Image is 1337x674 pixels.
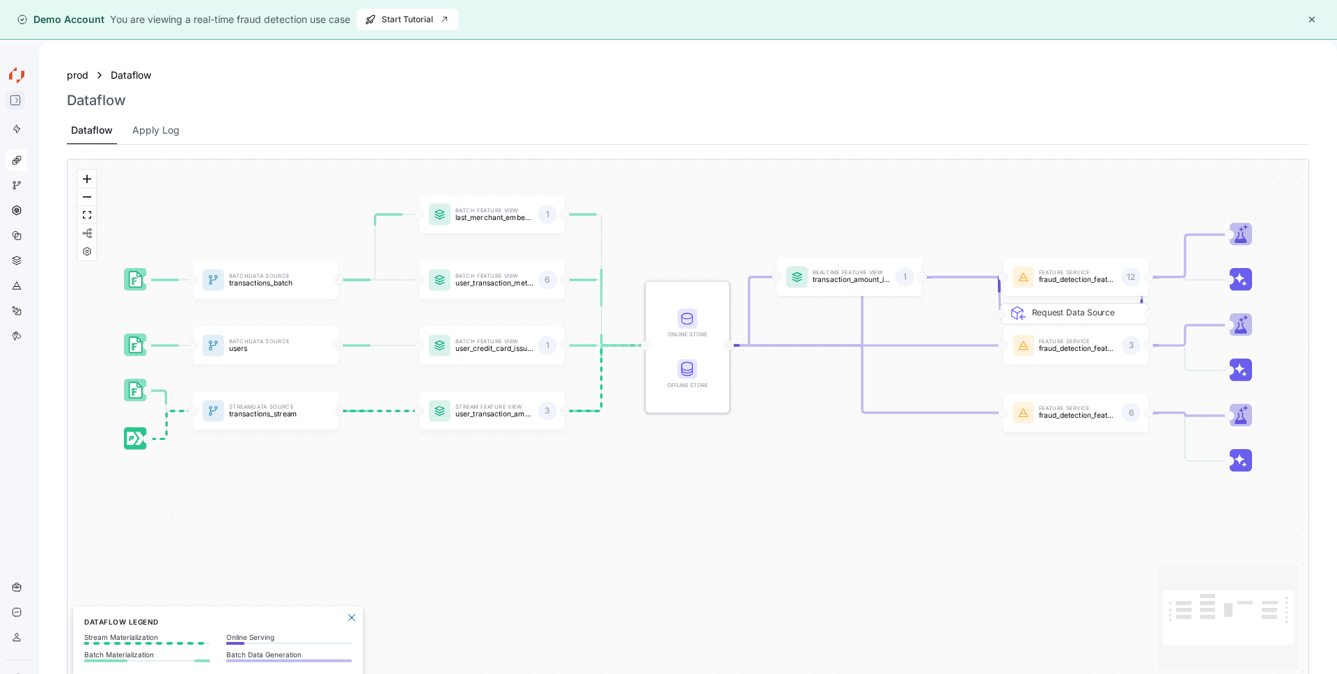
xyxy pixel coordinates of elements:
a: Batch Feature Viewuser_credit_card_issuer1 [419,327,565,365]
g: Edge from STORE to featureService:fraud_detection_feature_service:v2 [724,277,1000,345]
h3: Dataflow [67,92,126,109]
p: Batch Feature View [455,208,533,213]
p: Stream Materialization [84,633,210,641]
p: user_credit_card_issuer [455,345,533,352]
a: Batch Feature Viewuser_transaction_metrics6 [419,261,565,299]
div: 1 [538,336,556,355]
g: Edge from dataSource:transactions_batch to featureView:last_merchant_embedding [334,214,416,280]
div: 1 [538,205,556,224]
div: 6 [1122,403,1141,422]
a: StreamData Sourcetransactions_stream [193,392,338,430]
button: fit view [78,206,96,224]
div: Apply Log [132,123,180,138]
g: Edge from REQ_featureService:fraud_detection_feature_service:v2 to featureService:fraud_detection... [999,277,1000,315]
div: Request Data Source [1032,306,1139,400]
g: Edge from featureService:fraud_detection_feature_service to Trainer_featureService:fraud_detectio... [1143,413,1226,416]
p: Batch Feature View [455,339,533,344]
a: Batch Feature Viewlast_merchant_embedding1 [419,196,565,234]
div: You are viewing a real-time fraud detection use case [110,12,350,27]
p: transaction_amount_is_higher_than_average [813,276,891,283]
g: Edge from featureView:last_merchant_embedding to STORE [560,214,643,345]
div: Request Data Source [1018,265,1167,287]
div: Demo Account [17,13,104,26]
div: 6 [538,271,556,290]
p: Batch Data Source [229,274,307,279]
div: Online Store [664,330,711,339]
g: Edge from dataSource:transactions_stream_batch_source to dataSource:transactions_stream [142,391,190,412]
div: 3 [538,402,556,421]
p: Realtime Feature View [813,271,891,276]
a: Stream Feature Viewuser_transaction_amount_totals3 [419,392,565,430]
p: Batch Materialization [84,650,210,659]
p: user_transaction_metrics [455,279,533,286]
p: Online Serving [226,633,352,641]
g: Edge from featureView:user_transaction_amount_totals to STORE [560,345,643,411]
g: Edge from featureService:fraud_detection_feature_service to Inference_featureService:fraud_detect... [1143,413,1226,461]
div: React Flow controls [78,170,96,260]
div: Offline Store [664,381,711,390]
button: zoom in [78,170,96,188]
p: transactions_batch [229,279,307,286]
p: Batch Data Source [229,339,307,344]
p: last_merchant_embedding [455,213,533,221]
h6: Dataflow Legend [84,616,352,627]
p: Stream Data Source [229,405,307,409]
p: fraud_detection_feature_service [1039,412,1117,419]
g: Edge from featureService:fraud_detection_feature_service:v2 to Inference_featureService:fraud_det... [1143,277,1226,280]
a: prod [67,68,88,83]
p: Batch Data Generation [226,650,352,659]
a: Feature Servicefraud_detection_feature_service_streaming3 [1003,327,1148,365]
button: Close Legend Panel [343,609,360,626]
div: Online Store [664,308,711,339]
div: Dataflow [71,123,113,138]
p: user_transaction_amount_totals [455,410,533,418]
span: Start Tutorial [365,9,450,30]
p: transactions_stream [229,410,307,418]
p: users [229,345,307,352]
p: Feature Service [1039,407,1117,412]
p: Stream Feature View [455,405,533,409]
a: BatchData Sourcetransactions_batch [193,261,338,299]
g: Edge from dataSource:transactions_stream_stream_source to dataSource:transactions_stream [143,412,190,439]
button: Start Tutorial [356,8,459,31]
a: BatchData Sourceusers [193,327,338,365]
p: Batch Feature View [455,274,533,279]
a: Realtime Feature Viewtransaction_amount_is_higher_than_average1 [776,258,922,297]
a: Dataflow [111,68,159,83]
div: 1 [896,267,914,286]
g: Edge from STORE to featureView:transaction_amount_is_higher_than_average [724,277,774,345]
a: Feature Servicefraud_detection_feature_service6 [1003,394,1148,432]
a: Feature Servicefraud_detection_feature_service:v212 [1003,258,1148,297]
g: Edge from STORE to featureService:fraud_detection_feature_service [724,345,1000,413]
div: Offline Store [664,359,711,390]
g: Edge from featureService:fraud_detection_feature_service:v2 to Trainer_featureService:fraud_detec... [1143,235,1226,277]
button: zoom out [78,188,96,206]
g: Edge from featureView:user_transaction_metrics to STORE [560,280,643,345]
